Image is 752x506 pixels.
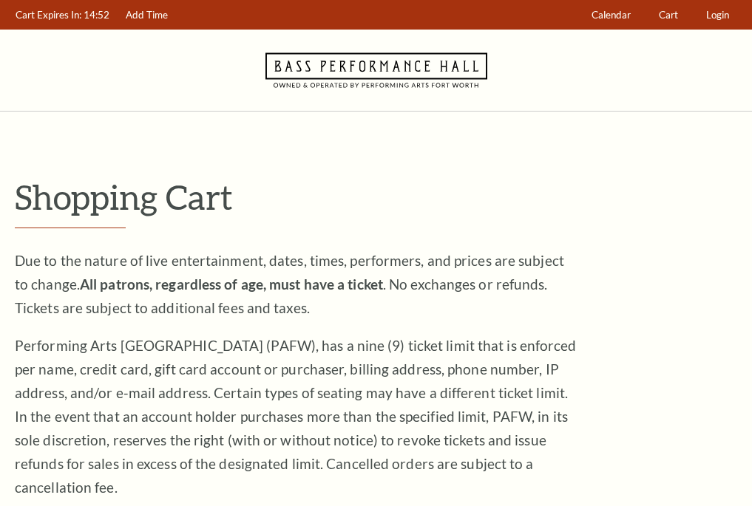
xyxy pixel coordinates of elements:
[585,1,638,30] a: Calendar
[80,276,383,293] strong: All patrons, regardless of age, must have a ticket
[119,1,175,30] a: Add Time
[15,252,564,316] span: Due to the nature of live entertainment, dates, times, performers, and prices are subject to chan...
[659,9,678,21] span: Cart
[15,334,577,499] p: Performing Arts [GEOGRAPHIC_DATA] (PAFW), has a nine (9) ticket limit that is enforced per name, ...
[15,178,737,216] p: Shopping Cart
[652,1,685,30] a: Cart
[706,9,729,21] span: Login
[700,1,736,30] a: Login
[16,9,81,21] span: Cart Expires In:
[84,9,109,21] span: 14:52
[592,9,631,21] span: Calendar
